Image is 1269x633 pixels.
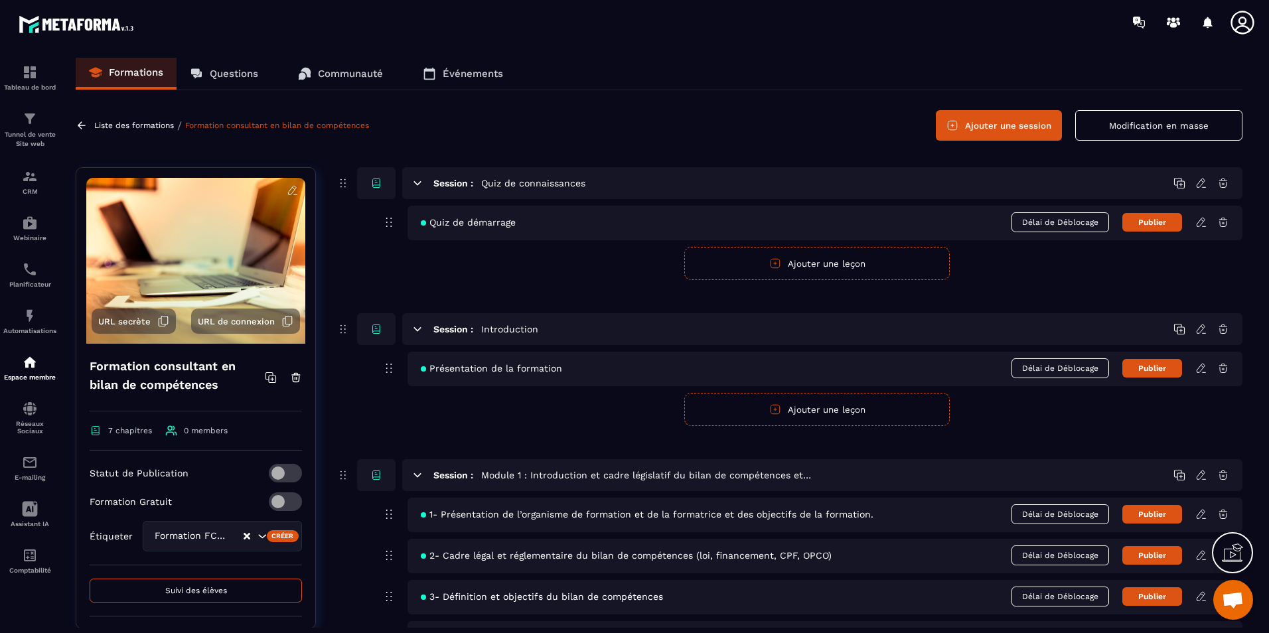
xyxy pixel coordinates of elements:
[185,121,369,130] a: Formation consultant en bilan de compétences
[98,316,151,326] span: URL secrète
[22,64,38,80] img: formation
[3,491,56,537] a: Assistant IA
[165,586,227,595] span: Suivi des élèves
[1011,504,1109,524] span: Délai de Déblocage
[481,176,585,190] h5: Quiz de connaissances
[443,68,503,80] p: Événements
[109,66,163,78] p: Formations
[143,521,302,551] div: Search for option
[3,234,56,242] p: Webinaire
[22,261,38,277] img: scheduler
[1075,110,1242,141] button: Modification en masse
[1122,546,1182,565] button: Publier
[684,247,950,280] button: Ajouter une leçon
[267,530,299,542] div: Créer
[229,529,242,543] input: Search for option
[3,374,56,381] p: Espace membre
[3,281,56,288] p: Planificateur
[481,322,538,336] h5: Introduction
[3,520,56,527] p: Assistant IA
[433,470,473,480] h6: Session :
[3,159,56,205] a: formationformationCRM
[3,205,56,251] a: automationsautomationsWebinaire
[22,169,38,184] img: formation
[108,426,152,435] span: 7 chapitres
[3,251,56,298] a: schedulerschedulerPlanificateur
[3,474,56,481] p: E-mailing
[684,393,950,426] button: Ajouter une leçon
[90,531,133,541] p: Étiqueter
[1122,359,1182,378] button: Publier
[210,68,258,80] p: Questions
[421,509,873,520] span: 1- Présentation de l’organisme de formation et de la formatrice et des objectifs de la formation.
[3,420,56,435] p: Réseaux Sociaux
[151,529,229,543] span: Formation FCBC
[433,178,473,188] h6: Session :
[3,188,56,195] p: CRM
[22,111,38,127] img: formation
[3,130,56,149] p: Tunnel de vente Site web
[1122,505,1182,524] button: Publier
[22,455,38,470] img: email
[198,316,275,326] span: URL de connexion
[3,84,56,91] p: Tableau de bord
[3,445,56,491] a: emailemailE-mailing
[76,58,177,90] a: Formations
[90,357,265,394] h4: Formation consultant en bilan de compétences
[285,58,396,90] a: Communauté
[1011,212,1109,232] span: Délai de Déblocage
[3,567,56,574] p: Comptabilité
[1011,545,1109,565] span: Délai de Déblocage
[184,426,228,435] span: 0 members
[22,215,38,231] img: automations
[22,354,38,370] img: automations
[3,298,56,344] a: automationsautomationsAutomatisations
[177,119,182,132] span: /
[421,591,663,602] span: 3- Définition et objectifs du bilan de compétences
[3,391,56,445] a: social-networksocial-networkRéseaux Sociaux
[481,468,813,482] h5: Module 1 : Introduction et cadre législatif du bilan de compétences et du cadre légal
[421,217,516,228] span: Quiz de démarrage
[421,550,832,561] span: 2- Cadre légal et réglementaire du bilan de compétences (loi, financement, CPF, OPCO)
[1011,358,1109,378] span: Délai de Déblocage
[1011,587,1109,606] span: Délai de Déblocage
[22,308,38,324] img: automations
[936,110,1062,141] button: Ajouter une session
[92,309,176,334] button: URL secrète
[86,178,305,344] img: background
[1122,213,1182,232] button: Publier
[22,547,38,563] img: accountant
[3,101,56,159] a: formationformationTunnel de vente Site web
[19,12,138,36] img: logo
[1213,580,1253,620] div: Ouvrir le chat
[22,401,38,417] img: social-network
[1122,587,1182,606] button: Publier
[3,344,56,391] a: automationsautomationsEspace membre
[318,68,383,80] p: Communauté
[3,327,56,334] p: Automatisations
[94,121,174,130] a: Liste des formations
[177,58,271,90] a: Questions
[3,537,56,584] a: accountantaccountantComptabilité
[90,496,172,507] p: Formation Gratuit
[410,58,516,90] a: Événements
[3,54,56,101] a: formationformationTableau de bord
[90,579,302,602] button: Suivi des élèves
[421,363,562,374] span: Présentation de la formation
[90,468,188,478] p: Statut de Publication
[191,309,300,334] button: URL de connexion
[244,531,250,541] button: Clear Selected
[433,324,473,334] h6: Session :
